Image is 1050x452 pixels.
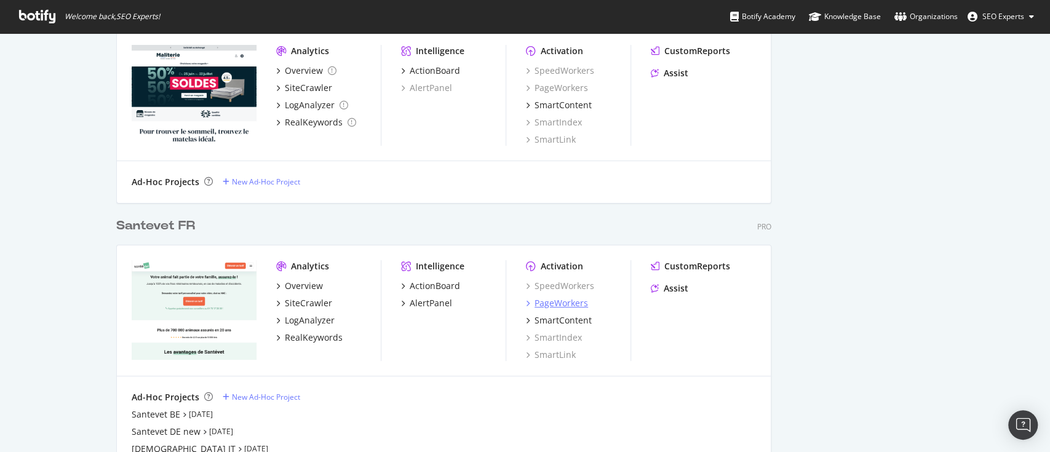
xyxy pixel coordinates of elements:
[541,45,583,57] div: Activation
[651,282,688,295] a: Assist
[291,260,329,272] div: Analytics
[526,65,594,77] a: SpeedWorkers
[132,408,180,421] a: Santevet BE
[541,260,583,272] div: Activation
[664,67,688,79] div: Assist
[132,45,257,145] img: monfauteuil.com
[526,349,576,361] a: SmartLink
[651,67,688,79] a: Assist
[401,297,452,309] a: AlertPanel
[232,392,300,402] div: New Ad-Hoc Project
[276,116,356,129] a: RealKeywords
[276,314,335,327] a: LogAnalyzer
[1008,410,1038,440] div: Open Intercom Messenger
[132,260,257,360] img: santevet.com
[730,10,795,23] div: Botify Academy
[285,297,332,309] div: SiteCrawler
[526,99,592,111] a: SmartContent
[535,314,592,327] div: SmartContent
[809,10,881,23] div: Knowledge Base
[410,65,460,77] div: ActionBoard
[276,280,323,292] a: Overview
[132,426,201,438] a: Santevet DE new
[416,260,464,272] div: Intelligence
[664,45,730,57] div: CustomReports
[65,12,160,22] span: Welcome back, SEO Experts !
[401,82,452,94] a: AlertPanel
[116,217,195,235] div: Santevet FR
[285,280,323,292] div: Overview
[401,65,460,77] a: ActionBoard
[894,10,958,23] div: Organizations
[276,82,332,94] a: SiteCrawler
[223,176,300,187] a: New Ad-Hoc Project
[535,99,592,111] div: SmartContent
[664,260,730,272] div: CustomReports
[276,65,336,77] a: Overview
[526,314,592,327] a: SmartContent
[526,280,594,292] a: SpeedWorkers
[526,133,576,146] a: SmartLink
[285,99,335,111] div: LogAnalyzer
[291,45,329,57] div: Analytics
[535,297,588,309] div: PageWorkers
[276,99,348,111] a: LogAnalyzer
[285,331,343,344] div: RealKeywords
[285,65,323,77] div: Overview
[526,116,582,129] a: SmartIndex
[410,280,460,292] div: ActionBoard
[958,7,1044,26] button: SEO Experts
[116,217,200,235] a: Santevet FR
[664,282,688,295] div: Assist
[982,11,1024,22] span: SEO Experts
[132,176,199,188] div: Ad-Hoc Projects
[410,297,452,309] div: AlertPanel
[401,280,460,292] a: ActionBoard
[651,45,730,57] a: CustomReports
[526,297,588,309] a: PageWorkers
[526,331,582,344] a: SmartIndex
[285,82,332,94] div: SiteCrawler
[276,331,343,344] a: RealKeywords
[232,176,300,187] div: New Ad-Hoc Project
[189,409,213,419] a: [DATE]
[757,221,771,232] div: Pro
[132,391,199,403] div: Ad-Hoc Projects
[651,260,730,272] a: CustomReports
[209,426,233,437] a: [DATE]
[285,116,343,129] div: RealKeywords
[526,82,588,94] a: PageWorkers
[416,45,464,57] div: Intelligence
[276,297,332,309] a: SiteCrawler
[223,392,300,402] a: New Ad-Hoc Project
[285,314,335,327] div: LogAnalyzer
